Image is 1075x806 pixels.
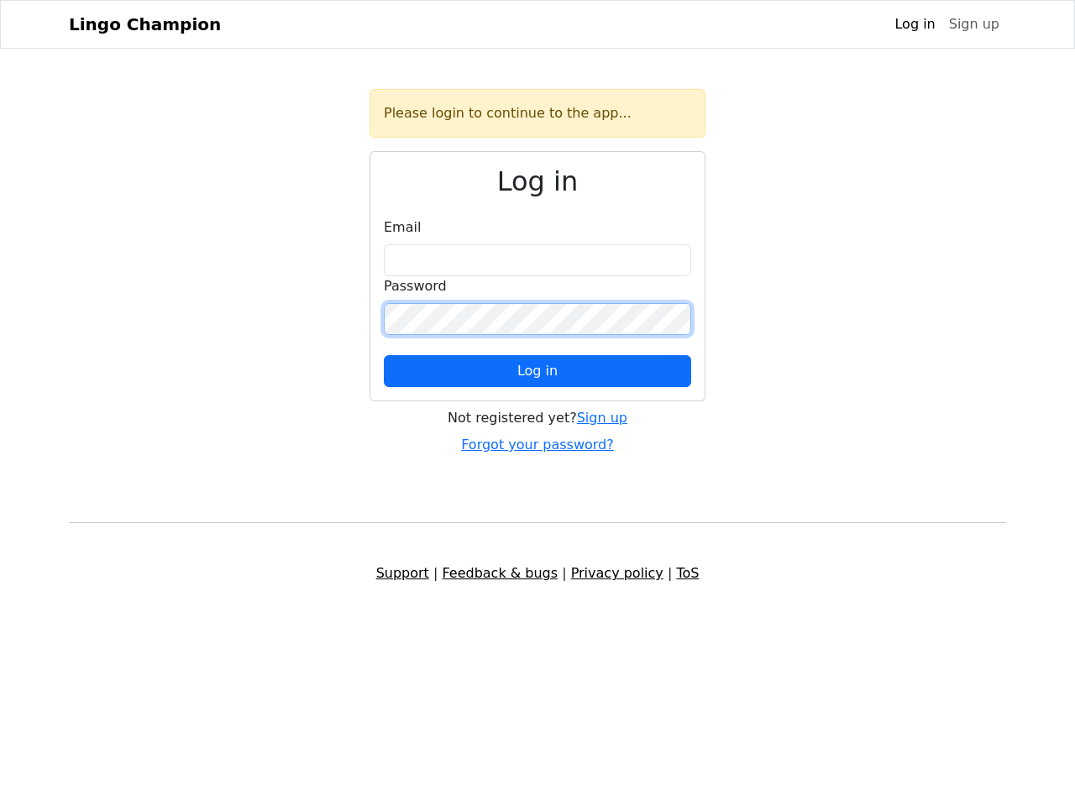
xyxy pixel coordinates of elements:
a: ToS [676,565,699,581]
label: Password [384,276,447,296]
button: Log in [384,355,691,387]
a: Forgot your password? [461,437,614,453]
div: Not registered yet? [370,408,705,428]
a: Sign up [577,410,627,426]
a: Feedback & bugs [442,565,558,581]
a: Lingo Champion [69,8,221,41]
label: Email [384,217,421,238]
div: Please login to continue to the app... [370,89,705,138]
a: Privacy policy [571,565,663,581]
div: | | | [59,563,1016,584]
a: Log in [888,8,941,41]
span: Log in [517,363,558,379]
a: Sign up [942,8,1006,41]
a: Support [376,565,429,581]
h2: Log in [384,165,691,197]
